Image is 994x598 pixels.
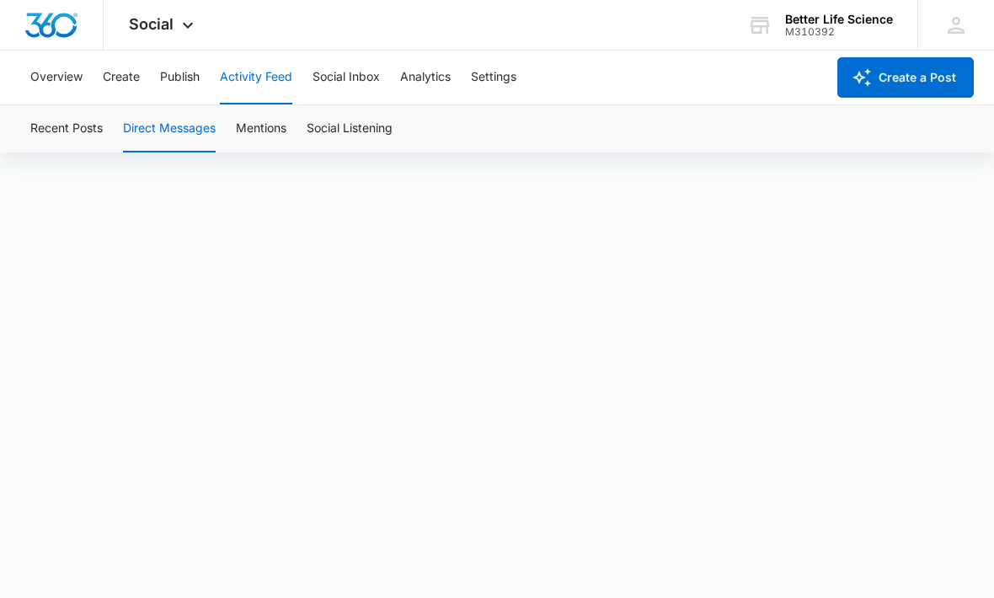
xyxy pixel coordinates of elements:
[30,51,83,104] button: Overview
[160,51,200,104] button: Publish
[129,15,174,33] span: Social
[785,13,893,26] div: account name
[400,51,451,104] button: Analytics
[785,26,893,38] div: account id
[30,105,103,152] button: Recent Posts
[837,57,974,98] button: Create a Post
[220,51,292,104] button: Activity Feed
[236,105,286,152] button: Mentions
[123,105,216,152] button: Direct Messages
[471,51,516,104] button: Settings
[103,51,140,104] button: Create
[313,51,380,104] button: Social Inbox
[307,105,393,152] button: Social Listening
